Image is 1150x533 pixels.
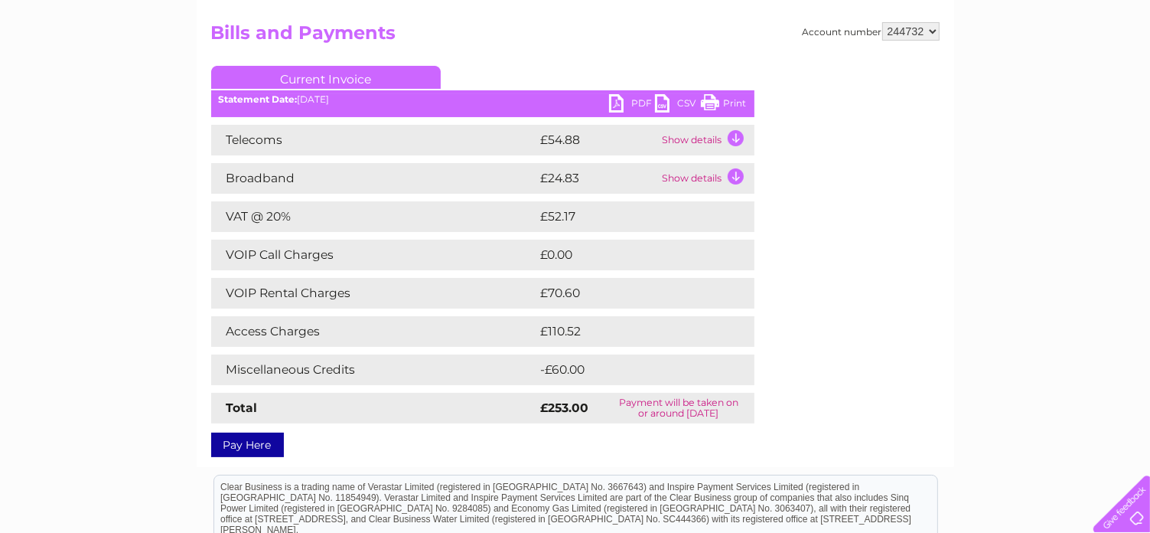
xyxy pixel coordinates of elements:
a: Current Invoice [211,66,441,89]
td: Miscellaneous Credits [211,355,537,385]
td: £70.60 [537,278,725,309]
div: Account number [803,22,940,41]
td: VOIP Call Charges [211,240,537,270]
a: Energy [919,65,953,77]
td: Broadband [211,163,537,194]
h2: Bills and Payments [211,22,940,51]
td: Show details [659,125,754,155]
a: CSV [655,94,701,116]
td: Payment will be taken on or around [DATE] [603,393,754,423]
div: [DATE] [211,94,754,105]
strong: £253.00 [541,401,589,415]
td: £0.00 [537,240,719,270]
td: £52.17 [537,201,722,232]
a: PDF [609,94,655,116]
td: Access Charges [211,316,537,347]
td: VOIP Rental Charges [211,278,537,309]
a: 0333 014 3131 [862,8,967,27]
td: £54.88 [537,125,659,155]
a: Blog [1017,65,1039,77]
a: Water [881,65,910,77]
td: £110.52 [537,316,725,347]
a: Telecoms [962,65,1008,77]
a: Contact [1048,65,1086,77]
strong: Total [226,401,258,415]
b: Statement Date: [219,93,298,105]
td: £24.83 [537,163,659,194]
a: Print [701,94,747,116]
td: VAT @ 20% [211,201,537,232]
td: Telecoms [211,125,537,155]
a: Pay Here [211,433,284,457]
img: logo.png [41,40,119,87]
td: -£60.00 [537,355,727,385]
td: Show details [659,163,754,194]
div: Clear Business is a trading name of Verastar Limited (registered in [GEOGRAPHIC_DATA] No. 3667643... [214,8,937,74]
a: Log out [1100,65,1135,77]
